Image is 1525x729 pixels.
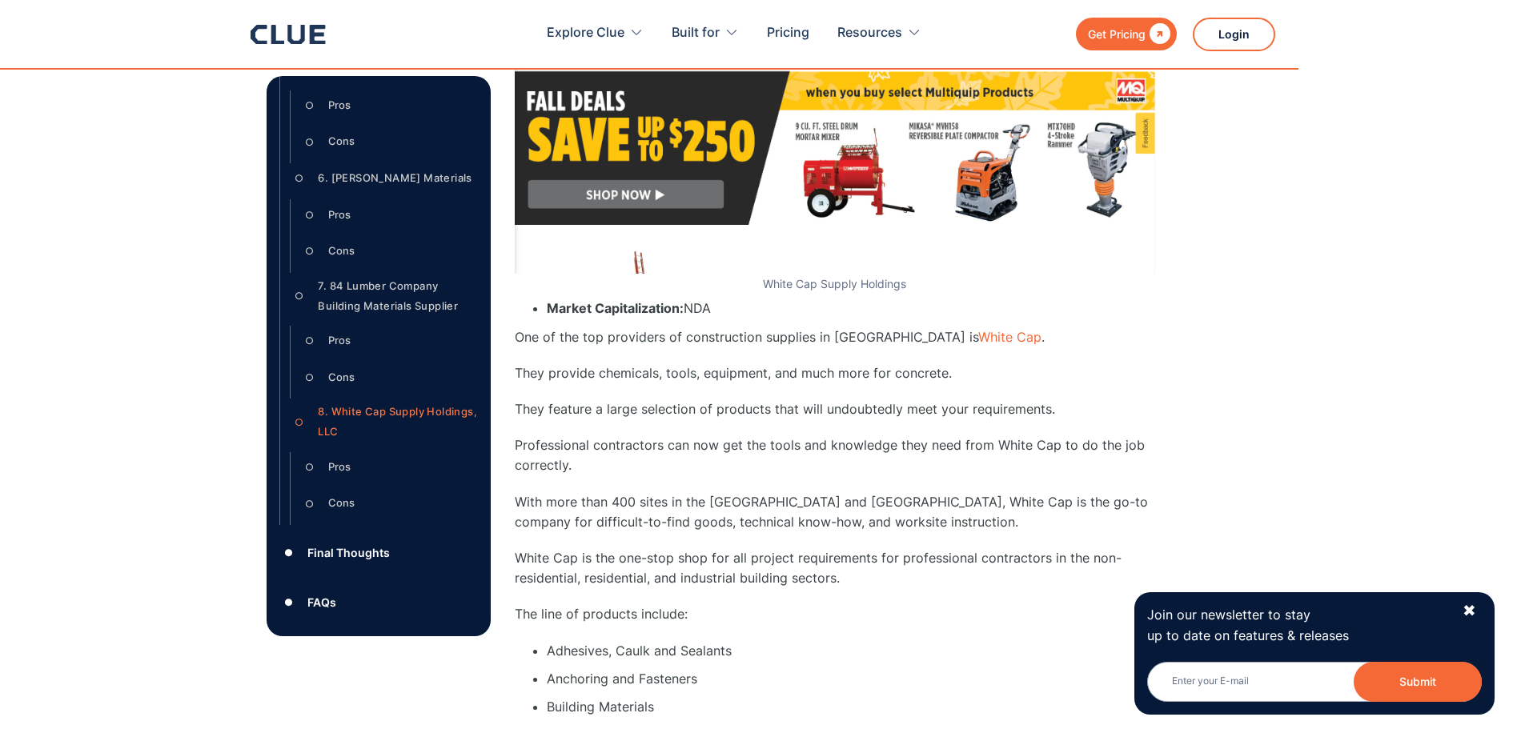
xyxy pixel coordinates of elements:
[1146,24,1170,44] div: 
[837,8,921,58] div: Resources
[300,329,319,353] div: ○
[300,94,319,118] div: ○
[279,590,478,614] a: ●FAQs
[318,276,477,316] div: 7. 84 Lumber Company Building Materials Supplier
[300,239,319,263] div: ○
[300,202,478,226] a: ○Pros
[672,8,739,58] div: Built for
[1088,24,1146,44] div: Get Pricing
[300,455,478,479] a: ○Pros
[328,367,355,387] div: Cons
[547,669,1155,689] li: Anchoring and Fasteners
[547,697,1155,717] li: Building Materials
[300,491,319,515] div: ○
[318,168,472,188] div: 6. [PERSON_NAME] Materials
[300,366,478,390] a: ○Cons
[300,94,478,118] a: ○Pros
[1193,18,1275,51] a: Login
[515,327,1155,347] p: One of the top providers of construction supplies in [GEOGRAPHIC_DATA] is .
[290,166,309,190] div: ○
[547,8,644,58] div: Explore Clue
[1147,662,1482,702] input: Enter your E-mail
[290,411,309,435] div: ○
[279,590,299,614] div: ●
[515,492,1155,532] p: With more than 400 sites in the [GEOGRAPHIC_DATA] and [GEOGRAPHIC_DATA], White Cap is the go-to c...
[300,366,319,390] div: ○
[328,205,351,225] div: Pros
[837,8,902,58] div: Resources
[290,402,478,442] a: ○8. White Cap Supply Holdings, LLC
[515,435,1155,475] p: Professional contractors can now get the tools and knowledge they need from White Cap to do the j...
[279,541,478,565] a: ●Final Thoughts
[300,239,478,263] a: ○Cons
[328,95,351,115] div: Pros
[328,131,355,151] div: Cons
[515,548,1155,588] p: White Cap is the one-stop shop for all project requirements for professional contractors in the n...
[300,329,478,353] a: ○Pros
[515,278,1155,291] figcaption: White Cap Supply Holdings
[300,202,319,226] div: ○
[1463,601,1476,621] div: ✖
[1147,605,1448,645] p: Join our newsletter to stay up to date on features & releases
[290,284,309,308] div: ○
[300,455,319,479] div: ○
[307,543,390,563] div: Final Thoughts
[307,591,336,611] div: FAQs
[300,130,319,154] div: ○
[547,300,684,316] strong: Market Capitalization:
[978,329,1041,345] a: White Cap
[290,276,478,316] a: ○7. 84 Lumber Company Building Materials Supplier
[515,604,1155,624] p: The line of products include:
[300,130,478,154] a: ○Cons
[547,298,1155,318] li: NDA
[1076,18,1177,50] a: Get Pricing
[547,8,624,58] div: Explore Clue
[290,166,478,190] a: ○6. [PERSON_NAME] Materials
[672,8,720,58] div: Built for
[300,491,478,515] a: ○Cons
[1354,662,1482,702] button: Submit
[515,363,1155,383] p: They provide chemicals, tools, equipment, and much more for concrete.
[279,541,299,565] div: ●
[328,457,351,477] div: Pros
[318,402,477,442] div: 8. White Cap Supply Holdings, LLC
[515,399,1155,419] p: They feature a large selection of products that will undoubtedly meet your requirements.
[767,8,809,58] a: Pricing
[328,330,351,350] div: Pros
[547,641,1155,661] li: Adhesives, Caulk and Sealants
[328,493,355,513] div: Cons
[328,241,355,261] div: Cons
